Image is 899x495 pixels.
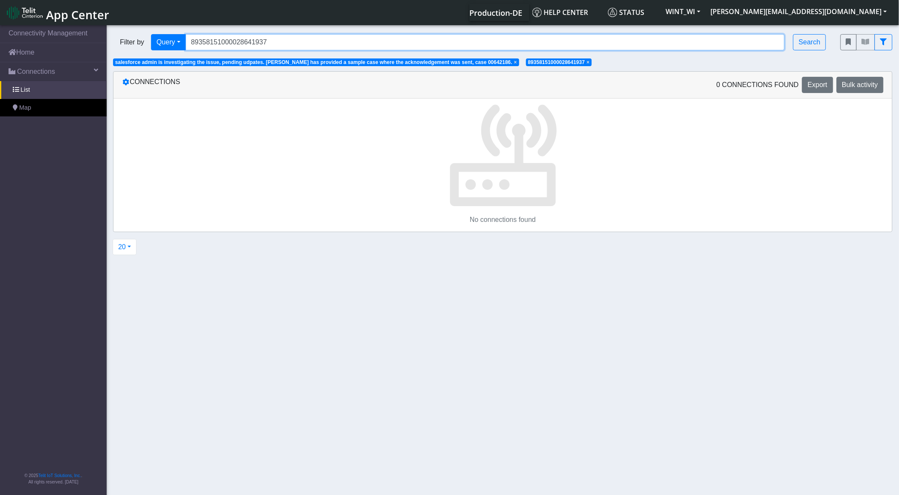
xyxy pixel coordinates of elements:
[706,4,892,19] button: [PERSON_NAME][EMAIL_ADDRESS][DOMAIN_NAME]
[587,60,590,65] button: Close
[837,77,884,93] button: Bulk activity
[20,85,30,95] span: List
[113,239,137,255] button: 20
[587,59,590,65] span: ×
[113,37,151,47] span: Filter by
[46,7,109,23] span: App Center
[469,4,522,21] a: Your current platform instance
[716,80,799,90] span: 0 Connections found
[186,34,785,50] input: Search...
[608,8,617,17] img: status.svg
[529,4,605,21] a: Help center
[808,81,827,88] span: Export
[448,99,558,208] img: No connections found
[608,8,645,17] span: Status
[661,4,706,19] button: WINT_WI
[7,6,43,20] img: logo-telit-cinterion-gw-new.png
[116,77,503,93] div: Connections
[514,60,517,65] button: Close
[38,473,81,478] a: Telit IoT Solutions, Inc.
[793,34,826,50] button: Search
[115,59,512,65] span: salesforce admin is investigating the issue, pending udpates. [PERSON_NAME] has provided a sample...
[842,81,878,88] span: Bulk activity
[151,34,186,50] button: Query
[532,8,542,17] img: knowledge.svg
[19,103,31,113] span: Map
[470,8,523,18] span: Production-DE
[113,215,892,225] p: No connections found
[514,59,517,65] span: ×
[605,4,661,21] a: Status
[532,8,588,17] span: Help center
[802,77,833,93] button: Export
[17,67,55,77] span: Connections
[528,59,585,65] span: 89358151000028641937
[7,3,108,22] a: App Center
[841,34,893,50] div: fitlers menu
